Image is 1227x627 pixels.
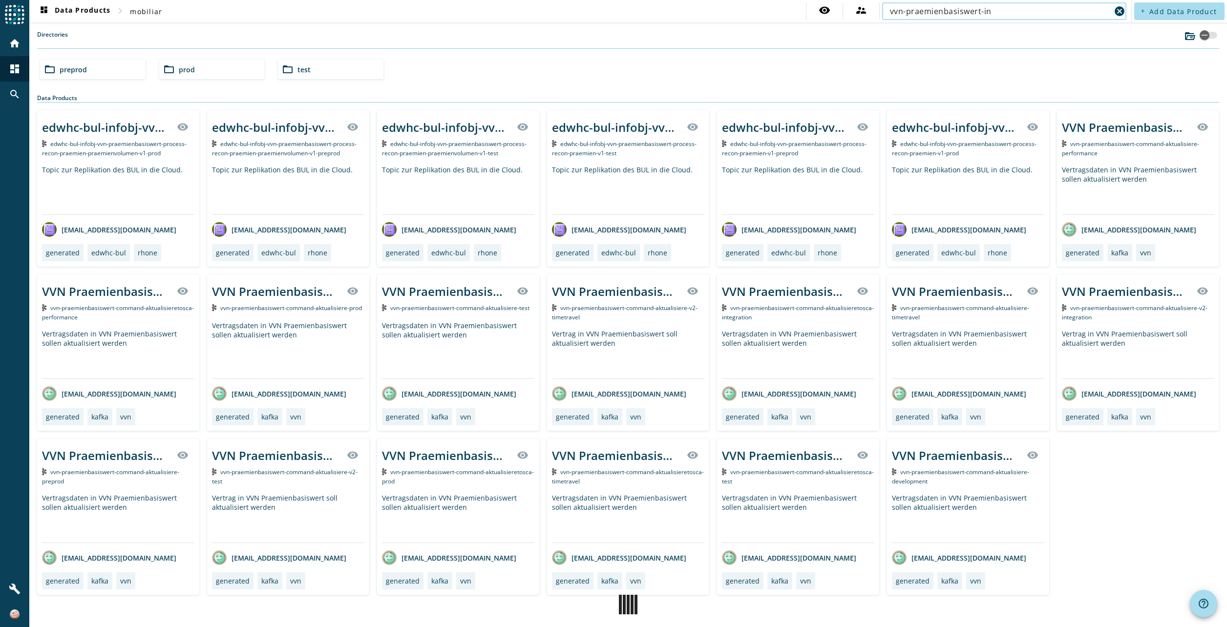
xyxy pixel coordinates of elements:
[42,447,171,463] div: VVN Praemienbasiswert command aktualisiere
[552,140,697,157] span: Kafka Topic: edwhc-bul-infobj-vvn-praemienbasiswert-process-recon-praemien-v1-test
[42,222,57,237] img: avatar
[382,493,534,543] div: Vertragsdaten in VVN Praemienbasiswert sollen aktualisiert werden
[1027,121,1038,133] mat-icon: visibility
[601,248,636,257] div: edwhc-bul
[297,65,311,74] span: test
[42,165,194,214] div: Topic zur Replikation des BUL in die Cloud.
[212,386,346,401] div: [EMAIL_ADDRESS][DOMAIN_NAME]
[261,248,296,257] div: edwhc-bul
[42,140,187,157] span: Kafka Topic: edwhc-bul-infobj-vvn-praemienbasiswert-process-recon-praemien-praemienvolumen-v1-prod
[216,576,250,585] div: generated
[1062,283,1191,299] div: VVN Praemienbasiswert command aktualisiere
[9,38,21,49] mat-icon: home
[386,412,420,421] div: generated
[382,222,397,237] img: avatar
[552,386,686,401] div: [EMAIL_ADDRESS][DOMAIN_NAME]
[382,165,534,214] div: Topic zur Replikation des BUL in die Cloud.
[179,65,195,74] span: prod
[163,63,175,75] mat-icon: folder_open
[892,550,1026,565] div: [EMAIL_ADDRESS][DOMAIN_NAME]
[42,140,46,147] img: Kafka Topic: edwhc-bul-infobj-vvn-praemienbasiswert-process-recon-praemien-praemienvolumen-v1-prod
[552,222,686,237] div: [EMAIL_ADDRESS][DOMAIN_NAME]
[91,248,126,257] div: edwhc-bul
[988,248,1007,257] div: rhone
[386,576,420,585] div: generated
[212,140,357,157] span: Kafka Topic: edwhc-bul-infobj-vvn-praemienbasiswert-process-recon-praemien-praemienvolumen-v1-pre...
[896,248,930,257] div: generated
[857,449,868,461] mat-icon: visibility
[1140,8,1145,14] mat-icon: add
[382,119,511,135] div: edwhc-bul-infobj-vvn-praemienbasiswert-process-recon-praemien-praemienvolumen-v1-_stage_
[1062,140,1066,147] img: Kafka Topic: vvn-praemienbasiswert-command-aktualisiere-performance
[9,63,21,75] mat-icon: dashboard
[687,121,698,133] mat-icon: visibility
[630,576,641,585] div: vvn
[552,222,567,237] img: avatar
[1062,222,1077,237] img: avatar
[857,121,868,133] mat-icon: visibility
[431,412,448,421] div: kafka
[431,248,466,257] div: edwhc-bul
[46,576,80,585] div: generated
[771,412,788,421] div: kafka
[1198,598,1209,609] mat-icon: help_outline
[722,447,851,463] div: VVN Praemienbasiswert command aktualisiere
[1062,304,1066,311] img: Kafka Topic: vvn-praemienbasiswert-command-aktualisiere-v2-integration
[212,222,346,237] div: [EMAIL_ADDRESS][DOMAIN_NAME]
[892,447,1021,463] div: VVN Praemienbasiswert command aktualisiere
[970,576,981,585] div: vvn
[120,412,131,421] div: vvn
[552,386,567,401] img: avatar
[892,493,1044,543] div: Vertragsdaten in VVN Praemienbasiswert sollen aktualisiert werden
[212,468,358,485] span: Kafka Topic: vvn-praemienbasiswert-command-aktualisiere-v2-test
[1062,386,1077,401] img: avatar
[552,329,704,378] div: Vertrag in VVN Praemienbasiswert soll aktualisiert werden
[892,468,1029,485] span: Kafka Topic: vvn-praemienbasiswert-command-aktualisiere-development
[38,5,110,17] span: Data Products
[517,449,529,461] mat-icon: visibility
[1149,7,1217,16] span: Add Data Product
[382,386,516,401] div: [EMAIL_ADDRESS][DOMAIN_NAME]
[114,5,126,17] mat-icon: chevron_right
[941,412,958,421] div: kafka
[1027,449,1038,461] mat-icon: visibility
[601,412,618,421] div: kafka
[290,576,301,585] div: vvn
[552,468,704,485] span: Kafka Topic: vvn-praemienbasiswert-command-aktualisieretosca-timetravel
[722,550,856,565] div: [EMAIL_ADDRESS][DOMAIN_NAME]
[42,468,179,485] span: Kafka Topic: vvn-praemienbasiswert-command-aktualisiere-preprod
[177,285,189,297] mat-icon: visibility
[1197,285,1208,297] mat-icon: visibility
[212,222,227,237] img: avatar
[722,468,726,475] img: Kafka Topic: vvn-praemienbasiswert-command-aktualisieretosca-test
[722,140,726,147] img: Kafka Topic: edwhc-bul-infobj-vvn-praemienbasiswert-process-recon-praemien-v1-preprod
[42,493,194,543] div: Vertragsdaten in VVN Praemienbasiswert sollen aktualisiert werden
[9,583,21,595] mat-icon: build
[552,447,681,463] div: VVN Praemienbasiswert command aktualisiere
[1114,5,1125,17] mat-icon: cancel
[382,386,397,401] img: avatar
[818,248,837,257] div: rhone
[722,165,874,214] div: Topic zur Replikation des BUL in die Cloud.
[892,119,1021,135] div: edwhc-bul-infobj-vvn-praemienbasiswert-process-recon-praemien-v1-_stage_
[630,412,641,421] div: vvn
[1062,222,1196,237] div: [EMAIL_ADDRESS][DOMAIN_NAME]
[38,5,50,17] mat-icon: dashboard
[892,222,907,237] img: avatar
[431,576,448,585] div: kafka
[722,119,851,135] div: edwhc-bul-infobj-vvn-praemienbasiswert-process-recon-praemien-v1-_stage_
[382,222,516,237] div: [EMAIL_ADDRESS][DOMAIN_NAME]
[130,7,162,16] span: mobiliar
[212,550,227,565] img: avatar
[37,30,68,48] label: Directories
[552,550,686,565] div: [EMAIL_ADDRESS][DOMAIN_NAME]
[722,386,856,401] div: [EMAIL_ADDRESS][DOMAIN_NAME]
[46,412,80,421] div: generated
[722,222,856,237] div: [EMAIL_ADDRESS][DOMAIN_NAME]
[212,165,364,214] div: Topic zur Replikation des BUL in die Cloud.
[347,285,359,297] mat-icon: visibility
[212,119,341,135] div: edwhc-bul-infobj-vvn-praemienbasiswert-process-recon-praemien-praemienvolumen-v1-_stage_
[42,550,57,565] img: avatar
[1062,140,1199,157] span: Kafka Topic: vvn-praemienbasiswert-command-aktualisiere-performance
[212,321,364,378] div: Vertragsdaten in VVN Praemienbasiswert sollen aktualisiert werden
